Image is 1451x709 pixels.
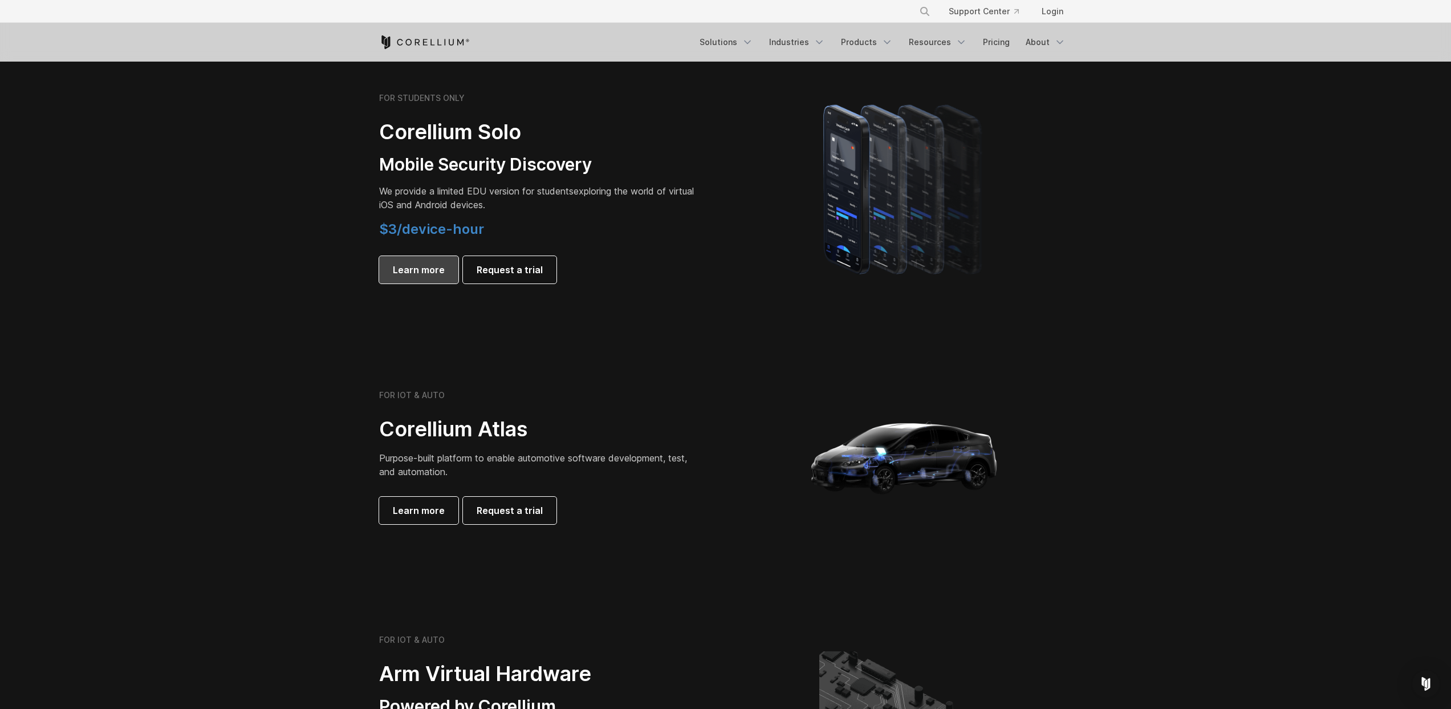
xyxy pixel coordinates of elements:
[976,32,1017,52] a: Pricing
[791,343,1019,571] img: Corellium_Hero_Atlas_alt
[379,452,687,477] span: Purpose-built platform to enable automotive software development, test, and automation.
[1019,32,1072,52] a: About
[834,32,900,52] a: Products
[902,32,974,52] a: Resources
[905,1,1072,22] div: Navigation Menu
[379,221,484,237] span: $3/device-hour
[379,184,698,212] p: exploring the world of virtual iOS and Android devices.
[379,635,445,645] h6: FOR IOT & AUTO
[379,661,698,687] h2: Arm Virtual Hardware
[379,497,458,524] a: Learn more
[693,32,760,52] a: Solutions
[1033,1,1072,22] a: Login
[379,185,574,197] span: We provide a limited EDU version for students
[1412,670,1440,698] div: Open Intercom Messenger
[379,416,698,442] h2: Corellium Atlas
[800,88,1009,288] img: A lineup of four iPhone models becoming more gradient and blurred
[463,497,556,524] a: Request a trial
[463,256,556,283] a: Request a trial
[379,93,465,103] h6: FOR STUDENTS ONLY
[379,119,698,145] h2: Corellium Solo
[477,504,543,517] span: Request a trial
[379,35,470,49] a: Corellium Home
[762,32,832,52] a: Industries
[940,1,1028,22] a: Support Center
[379,390,445,400] h6: FOR IOT & AUTO
[915,1,935,22] button: Search
[393,504,445,517] span: Learn more
[693,32,1072,52] div: Navigation Menu
[379,256,458,283] a: Learn more
[477,263,543,277] span: Request a trial
[393,263,445,277] span: Learn more
[379,154,698,176] h3: Mobile Security Discovery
